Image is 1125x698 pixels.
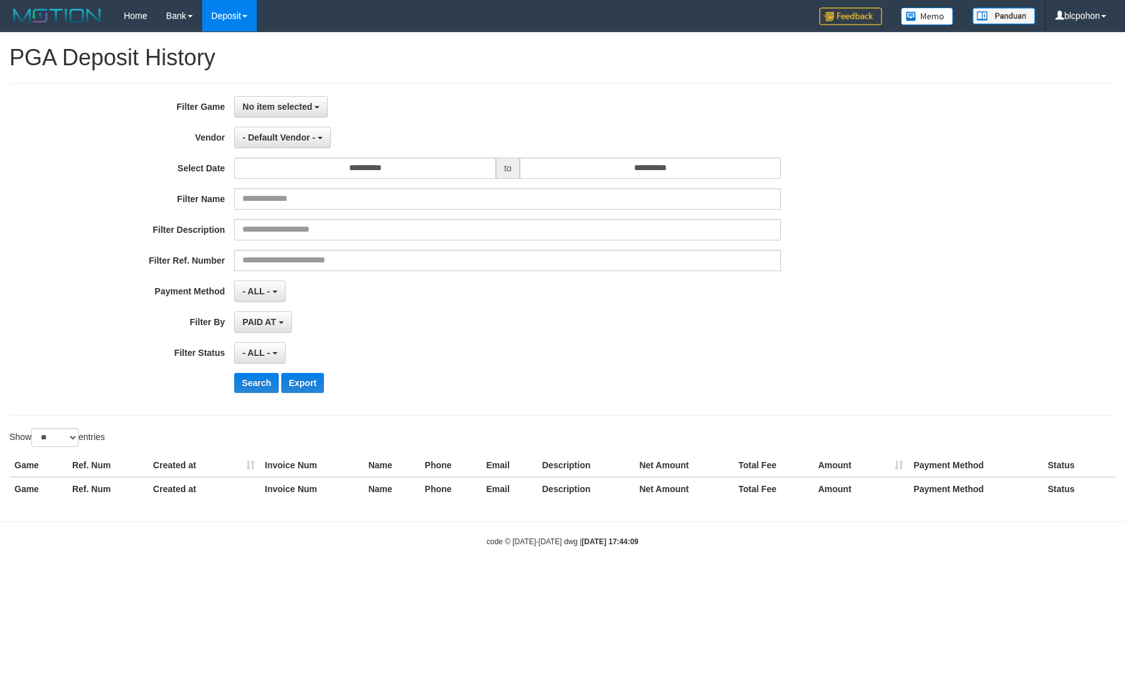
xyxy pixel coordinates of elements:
[242,348,270,358] span: - ALL -
[420,454,482,477] th: Phone
[67,477,148,500] th: Ref. Num
[242,317,276,327] span: PAID AT
[9,6,105,25] img: MOTION_logo.png
[260,477,363,500] th: Invoice Num
[363,477,420,500] th: Name
[582,537,638,546] strong: [DATE] 17:44:09
[537,454,634,477] th: Description
[908,477,1043,500] th: Payment Method
[972,8,1035,24] img: panduan.png
[281,373,324,393] button: Export
[242,132,315,142] span: - Default Vendor -
[67,454,148,477] th: Ref. Num
[1043,454,1116,477] th: Status
[31,428,78,447] select: Showentries
[242,286,270,296] span: - ALL -
[148,454,260,477] th: Created at
[260,454,363,477] th: Invoice Num
[487,537,638,546] small: code © [DATE]-[DATE] dwg |
[234,373,279,393] button: Search
[242,102,312,112] span: No item selected
[9,454,67,477] th: Game
[901,8,954,25] img: Button%20Memo.svg
[733,454,813,477] th: Total Fee
[148,477,260,500] th: Created at
[819,8,882,25] img: Feedback.jpg
[9,477,67,500] th: Game
[420,477,482,500] th: Phone
[908,454,1043,477] th: Payment Method
[9,428,105,447] label: Show entries
[363,454,420,477] th: Name
[1043,477,1116,500] th: Status
[234,281,285,302] button: - ALL -
[9,45,1116,70] h1: PGA Deposit History
[813,477,908,500] th: Amount
[482,477,537,500] th: Email
[234,311,291,333] button: PAID AT
[634,454,733,477] th: Net Amount
[537,477,634,500] th: Description
[733,477,813,500] th: Total Fee
[634,477,733,500] th: Net Amount
[234,342,285,363] button: - ALL -
[234,96,328,117] button: No item selected
[813,454,908,477] th: Amount
[496,158,520,179] span: to
[234,127,331,148] button: - Default Vendor -
[482,454,537,477] th: Email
